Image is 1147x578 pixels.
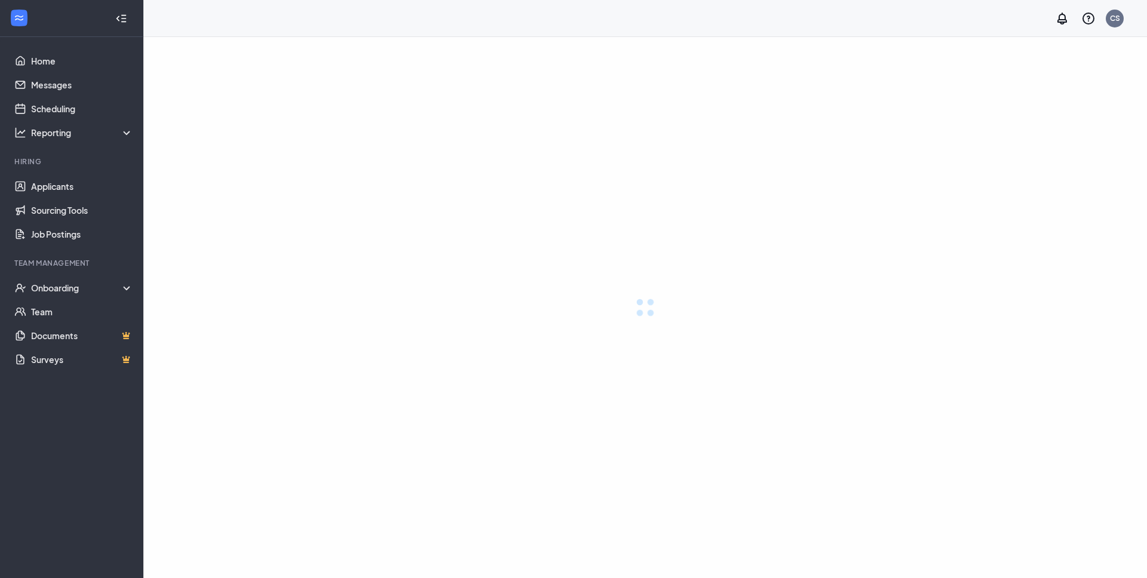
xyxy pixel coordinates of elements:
[14,258,131,268] div: Team Management
[31,348,133,371] a: SurveysCrown
[1055,11,1069,26] svg: Notifications
[1081,11,1096,26] svg: QuestionInfo
[31,222,133,246] a: Job Postings
[115,13,127,24] svg: Collapse
[31,49,133,73] a: Home
[14,156,131,167] div: Hiring
[31,174,133,198] a: Applicants
[13,12,25,24] svg: WorkstreamLogo
[31,73,133,97] a: Messages
[31,324,133,348] a: DocumentsCrown
[1110,13,1120,23] div: CS
[31,300,133,324] a: Team
[14,282,26,294] svg: UserCheck
[31,282,134,294] div: Onboarding
[14,127,26,139] svg: Analysis
[31,97,133,121] a: Scheduling
[31,127,134,139] div: Reporting
[31,198,133,222] a: Sourcing Tools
